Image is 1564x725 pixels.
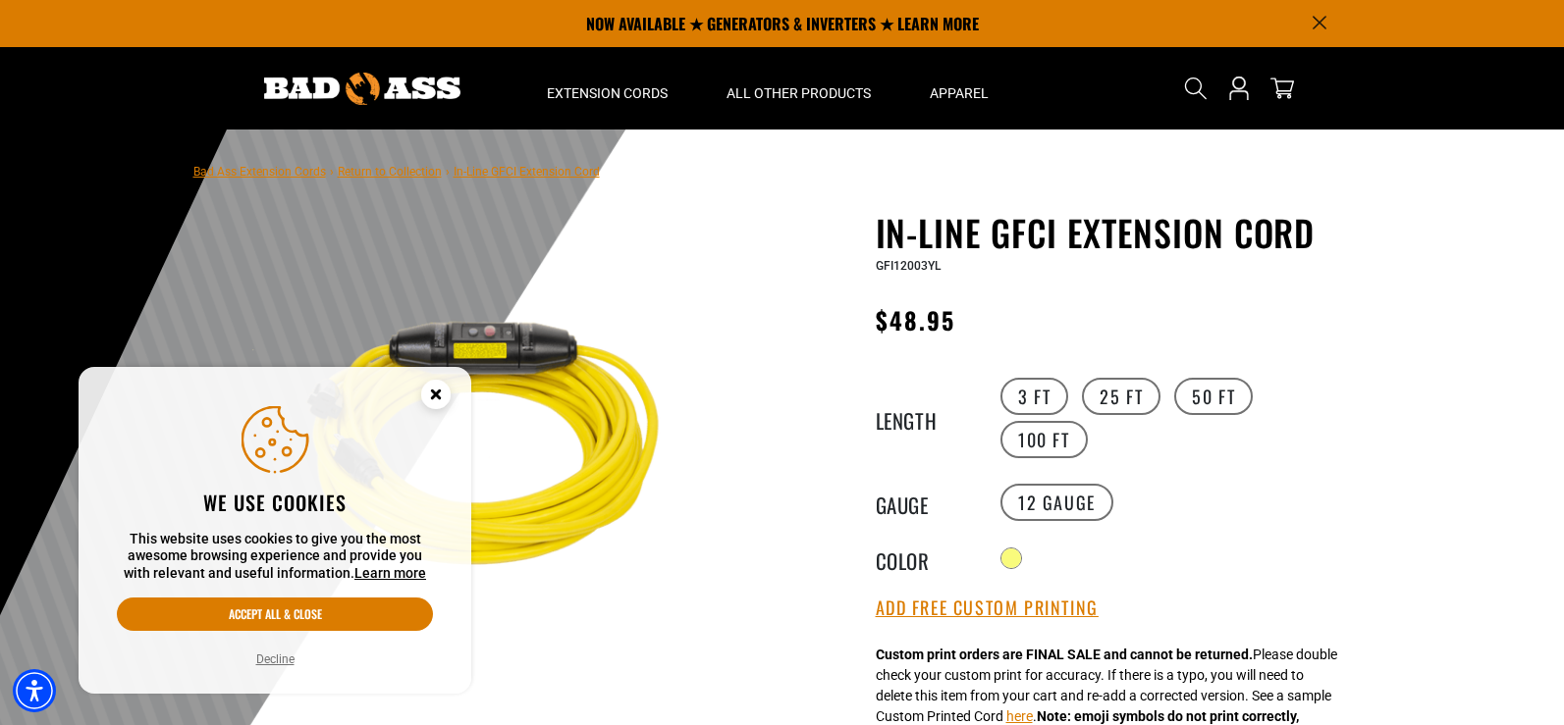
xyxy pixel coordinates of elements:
nav: breadcrumbs [193,159,600,182]
strong: Custom print orders are FINAL SALE and cannot be returned. [876,647,1253,662]
legend: Color [876,545,974,571]
span: GFI12003YL [876,259,941,273]
span: In-Line GFCI Extension Cord [454,165,600,179]
span: › [446,165,450,179]
summary: Extension Cords [517,47,697,129]
label: 12 Gauge [1000,484,1113,521]
label: 100 FT [1000,421,1088,458]
h2: We use cookies [117,490,433,515]
h1: In-Line GFCI Extension Cord [876,212,1357,253]
span: Extension Cords [547,84,668,102]
summary: All Other Products [697,47,900,129]
a: Open this option [1223,47,1255,129]
img: Bad Ass Extension Cords [264,73,460,105]
p: This website uses cookies to give you the most awesome browsing experience and provide you with r... [117,531,433,583]
label: 50 FT [1174,378,1253,415]
a: Bad Ass Extension Cords [193,165,326,179]
button: Close this option [401,367,471,428]
legend: Gauge [876,490,974,515]
span: $48.95 [876,302,955,337]
summary: Apparel [900,47,1018,129]
span: › [330,165,334,179]
legend: Length [876,405,974,431]
img: Yellow [251,216,725,689]
button: Add Free Custom Printing [876,597,1099,619]
a: This website uses cookies to give you the most awesome browsing experience and provide you with r... [354,565,426,581]
button: Accept all & close [117,597,433,631]
span: All Other Products [727,84,871,102]
a: cart [1267,77,1298,100]
aside: Cookie Consent [79,367,471,695]
label: 25 FT [1082,378,1160,415]
a: Return to Collection [338,165,442,179]
button: Decline [250,649,300,669]
span: Apparel [930,84,989,102]
div: Accessibility Menu [13,669,56,712]
label: 3 FT [1000,378,1068,415]
summary: Search [1180,73,1212,104]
